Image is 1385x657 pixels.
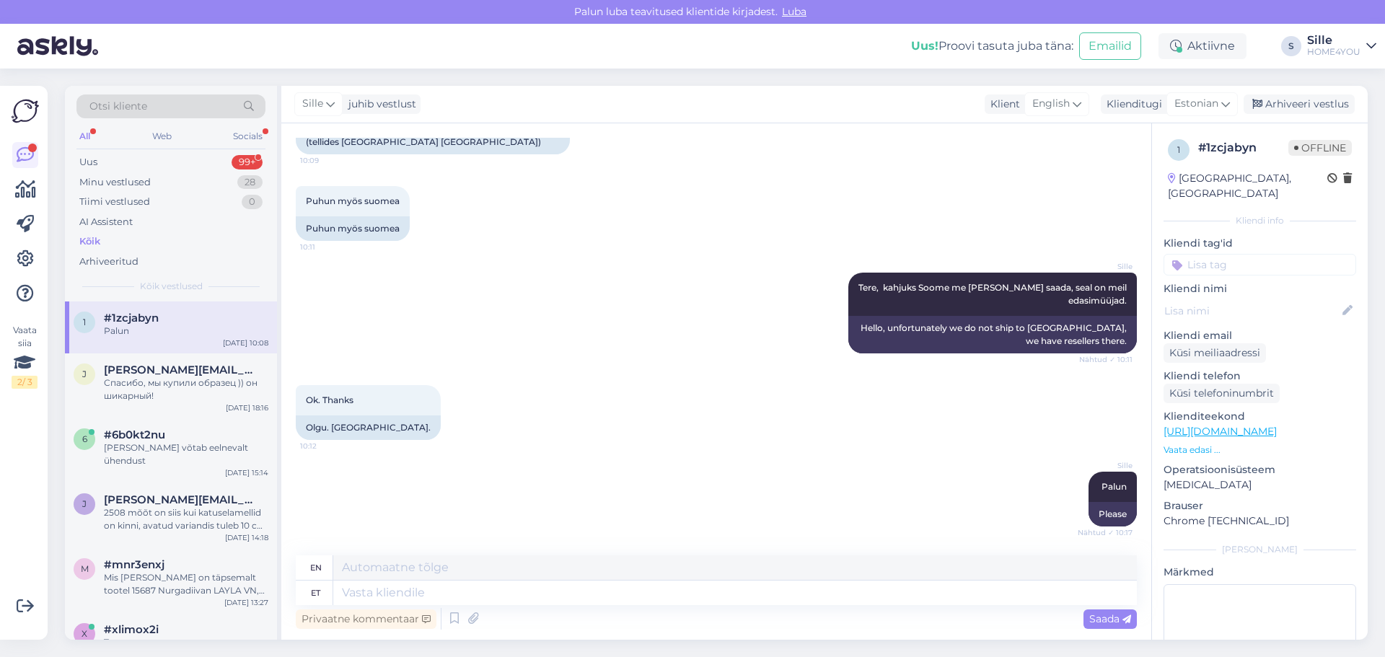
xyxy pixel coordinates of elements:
div: 0 [242,195,263,209]
div: Privaatne kommentaar [296,609,436,629]
span: Puhun myös suomea [306,195,400,206]
span: #1zcjabyn [104,312,159,325]
p: Märkmed [1164,565,1356,580]
div: Tere [104,636,268,649]
span: Estonian [1174,96,1218,112]
div: Klienditugi [1101,97,1162,112]
span: 1 [83,317,86,327]
p: Kliendi telefon [1164,369,1356,384]
div: Mis [PERSON_NAME] on täpsemalt tootel 15687 Nurgadiivan LAYLA VN, hallikasroosa? [104,571,268,597]
div: Kliendi info [1164,214,1356,227]
div: 99+ [232,155,263,169]
a: SilleHOME4YOU [1307,35,1376,58]
div: Palun [104,325,268,338]
p: Vaata edasi ... [1164,444,1356,457]
div: Küsi meiliaadressi [1164,343,1266,363]
p: Kliendi tag'id [1164,236,1356,251]
span: 10:09 [300,155,354,166]
span: 1 [1177,144,1180,155]
div: Küsi telefoninumbrit [1164,384,1280,403]
div: [DATE] 13:27 [224,597,268,608]
button: Emailid [1079,32,1141,60]
p: Kliendi nimi [1164,281,1356,296]
div: en [310,555,322,580]
div: [PERSON_NAME] [1164,543,1356,556]
span: Sille [1078,460,1133,471]
span: 6 [82,433,87,444]
span: Palun [1102,481,1127,492]
div: juhib vestlust [343,97,416,112]
span: Saada [1089,612,1131,625]
div: [GEOGRAPHIC_DATA], [GEOGRAPHIC_DATA] [1168,171,1327,201]
span: Sille [1078,261,1133,272]
span: 10:12 [300,441,354,451]
img: Askly Logo [12,97,39,125]
div: (tellides [GEOGRAPHIC_DATA] [GEOGRAPHIC_DATA]) [296,130,570,154]
a: [URL][DOMAIN_NAME] [1164,425,1277,438]
span: j [82,369,87,379]
div: Hello, unfortunately we do not ship to [GEOGRAPHIC_DATA], we have resellers there. [848,316,1137,353]
p: Chrome [TECHNICAL_ID] [1164,513,1356,529]
span: j [82,498,87,509]
div: 28 [237,175,263,190]
div: S [1281,36,1301,56]
p: Brauser [1164,498,1356,513]
div: 2508 mõõt on siis kui katuselamellid on kinni, avatud variandis tuleb 10 cm juurde. [104,506,268,532]
div: Socials [230,127,265,146]
div: All [76,127,93,146]
div: Kõik [79,234,100,249]
span: m [81,563,89,574]
div: HOME4YOU [1307,46,1360,58]
div: Aktiivne [1158,33,1246,59]
div: Vaata siia [12,324,38,389]
div: Please [1089,502,1137,526]
div: AI Assistent [79,215,133,229]
p: [MEDICAL_DATA] [1164,477,1356,493]
span: Offline [1288,140,1352,156]
div: Proovi tasuta juba täna: [911,38,1073,55]
span: #xlimox2i [104,623,159,636]
input: Lisa nimi [1164,303,1340,319]
div: Olgu. [GEOGRAPHIC_DATA]. [296,415,441,440]
div: [DATE] 15:14 [225,467,268,478]
div: # 1zcjabyn [1198,139,1288,156]
span: Kõik vestlused [140,280,203,293]
div: Спасибо, мы купили образец )) он шикарный! [104,376,268,402]
span: 10:11 [300,242,354,252]
span: Ok. Thanks [306,394,353,405]
div: et [311,581,320,605]
div: Puhun myös suomea [296,216,410,241]
div: [DATE] 14:18 [225,532,268,543]
p: Klienditeekond [1164,409,1356,424]
span: Otsi kliente [89,99,147,114]
span: English [1032,96,1070,112]
span: #mnr3enxj [104,558,164,571]
div: 2 / 3 [12,376,38,389]
input: Lisa tag [1164,254,1356,275]
div: Tiimi vestlused [79,195,150,209]
span: Sille [302,96,323,112]
div: [DATE] 18:16 [226,402,268,413]
span: Nähtud ✓ 10:17 [1078,527,1133,538]
span: Luba [778,5,811,18]
div: Uus [79,155,97,169]
span: jelena.sein@mail.ee [104,363,254,376]
b: Uus! [911,39,938,53]
p: Kliendi email [1164,328,1356,343]
div: Sille [1307,35,1360,46]
div: [DATE] 10:08 [223,338,268,348]
div: Klient [985,97,1020,112]
span: janika@madmoto.ee [104,493,254,506]
div: Arhiveeri vestlus [1244,94,1355,114]
p: Operatsioonisüsteem [1164,462,1356,477]
div: Minu vestlused [79,175,151,190]
span: #6b0kt2nu [104,428,165,441]
div: Arhiveeritud [79,255,138,269]
div: Web [149,127,175,146]
span: x [82,628,87,639]
span: Nähtud ✓ 10:11 [1078,354,1133,365]
div: [PERSON_NAME] võtab eelnevalt ühendust [104,441,268,467]
span: Tere, kahjuks Soome me [PERSON_NAME] saada, seal on meil edasimüüjad. [858,282,1129,306]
